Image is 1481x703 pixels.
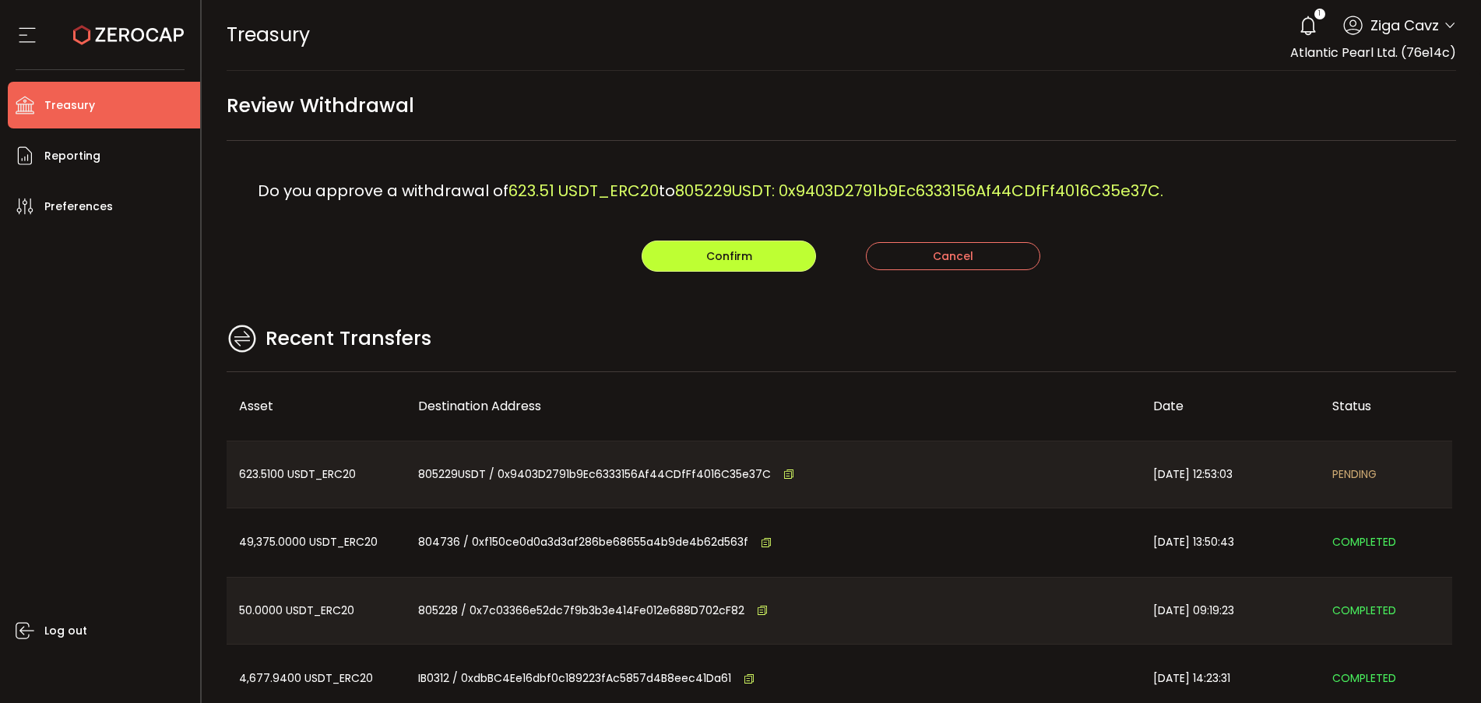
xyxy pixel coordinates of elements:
[227,397,406,415] div: Asset
[933,248,973,264] span: Cancel
[1332,466,1377,483] span: PENDING
[227,508,406,577] div: 49,375.0000 USDT_ERC20
[1370,15,1439,36] span: Ziga Cavz
[418,533,748,551] span: 804736 / 0xf150ce0d0a3d3af286be68655a4b9de4b62d563f
[44,620,87,642] span: Log out
[642,241,816,272] button: Confirm
[418,466,771,483] span: 805229USDT / 0x9403D2791b9Ec6333156Af44CDfFf4016C35e37C
[659,180,675,202] span: to
[1332,670,1396,687] span: COMPLETED
[1141,441,1320,508] div: [DATE] 12:53:03
[866,242,1040,270] button: Cancel
[227,21,310,48] span: Treasury
[1403,628,1481,703] iframe: Chat Widget
[1318,9,1321,19] span: 1
[1290,44,1456,62] span: Atlantic Pearl Ltd. (76e14c)
[227,578,406,645] div: 50.0000 USDT_ERC20
[418,602,744,620] span: 805228 / 0x7c03366e52dc7f9b3b3e414Fe012e688D702cF82
[1141,578,1320,645] div: [DATE] 09:19:23
[1141,397,1320,415] div: Date
[1320,397,1452,415] div: Status
[44,195,113,218] span: Preferences
[266,324,431,353] span: Recent Transfers
[406,397,1141,415] div: Destination Address
[1141,508,1320,577] div: [DATE] 13:50:43
[675,180,1163,202] span: 805229USDT: 0x9403D2791b9Ec6333156Af44CDfFf4016C35e37C.
[44,145,100,167] span: Reporting
[706,248,752,264] span: Confirm
[1332,533,1396,551] span: COMPLETED
[44,94,95,117] span: Treasury
[508,180,659,202] span: 623.51 USDT_ERC20
[418,670,731,687] span: IB0312 / 0xdbBC4Ee16dbf0c189223fAc5857d4B8eec41Da61
[258,180,508,202] span: Do you approve a withdrawal of
[1332,602,1396,620] span: COMPLETED
[227,88,414,123] span: Review Withdrawal
[227,441,406,508] div: 623.5100 USDT_ERC20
